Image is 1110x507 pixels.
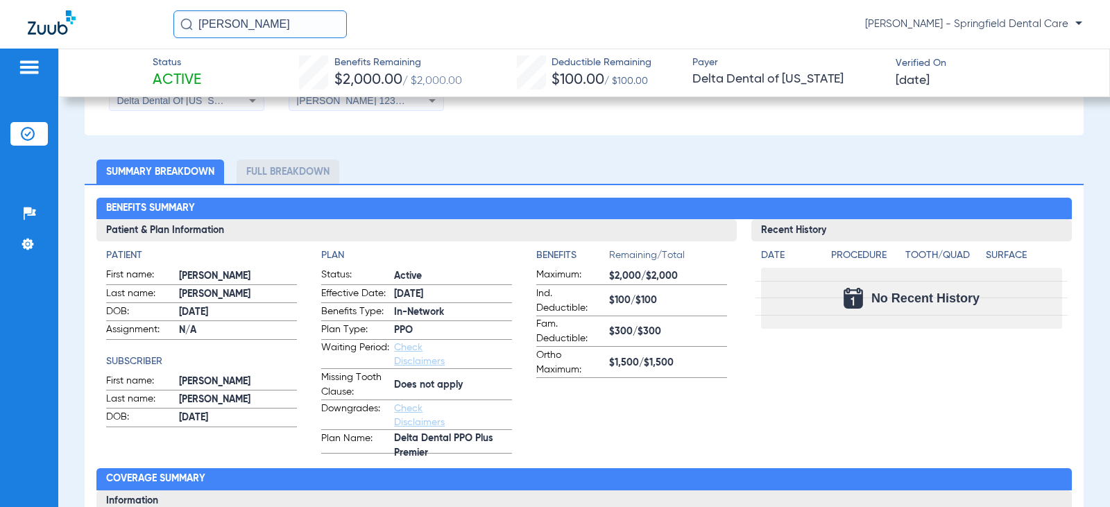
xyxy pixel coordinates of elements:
[106,410,174,427] span: DOB:
[536,248,609,268] app-breakdown-title: Benefits
[986,248,1061,263] h4: Surface
[106,323,174,339] span: Assignment:
[179,411,297,425] span: [DATE]
[106,374,174,390] span: First name:
[96,468,1071,490] h2: Coverage Summary
[536,268,604,284] span: Maximum:
[761,248,819,263] h4: Date
[106,392,174,409] span: Last name:
[402,76,462,87] span: / $2,000.00
[536,286,604,316] span: Ind. Deductible:
[106,304,174,321] span: DOB:
[96,198,1071,220] h2: Benefits Summary
[844,288,863,309] img: Calendar
[321,268,389,284] span: Status:
[905,248,981,268] app-breakdown-title: Tooth/Quad
[609,269,727,284] span: $2,000/$2,000
[394,404,445,427] a: Check Disclaimers
[321,286,389,303] span: Effective Date:
[321,248,512,263] h4: Plan
[896,56,1087,71] span: Verified On
[321,323,389,339] span: Plan Type:
[692,55,884,70] span: Payer
[153,55,201,70] span: Status
[28,10,76,35] img: Zuub Logo
[179,287,297,302] span: [PERSON_NAME]
[831,248,900,263] h4: Procedure
[321,402,389,429] span: Downgrades:
[831,248,900,268] app-breakdown-title: Procedure
[609,356,727,370] span: $1,500/$1,500
[865,17,1082,31] span: [PERSON_NAME] - Springfield Dental Care
[18,59,40,76] img: hamburger-icon
[106,268,174,284] span: First name:
[106,248,297,263] h4: Patient
[986,248,1061,268] app-breakdown-title: Surface
[536,248,609,263] h4: Benefits
[96,160,224,184] li: Summary Breakdown
[179,323,297,338] span: N/A
[536,348,604,377] span: Ortho Maximum:
[173,10,347,38] input: Search for patients
[334,55,462,70] span: Benefits Remaining
[179,375,297,389] span: [PERSON_NAME]
[609,293,727,308] span: $100/$100
[179,393,297,407] span: [PERSON_NAME]
[552,55,651,70] span: Deductible Remaining
[871,291,980,305] span: No Recent History
[321,304,389,321] span: Benefits Type:
[761,248,819,268] app-breakdown-title: Date
[536,317,604,346] span: Fam. Deductible:
[552,73,604,87] span: $100.00
[394,438,512,453] span: Delta Dental PPO Plus Premier
[153,71,201,90] span: Active
[321,341,389,368] span: Waiting Period:
[106,286,174,303] span: Last name:
[117,95,240,106] span: Delta Dental Of [US_STATE]
[394,343,445,366] a: Check Disclaimers
[692,71,884,88] span: Delta Dental of [US_STATE]
[751,219,1071,241] h3: Recent History
[394,378,512,393] span: Does not apply
[296,95,433,106] span: [PERSON_NAME] 1235410028
[321,431,389,454] span: Plan Name:
[394,287,512,302] span: [DATE]
[179,269,297,284] span: [PERSON_NAME]
[321,370,389,399] span: Missing Tooth Clause:
[609,248,727,268] span: Remaining/Total
[394,269,512,284] span: Active
[180,18,193,31] img: Search Icon
[905,248,981,263] h4: Tooth/Quad
[604,76,648,86] span: / $100.00
[106,354,297,369] h4: Subscriber
[237,160,339,184] li: Full Breakdown
[609,325,727,339] span: $300/$300
[394,323,512,338] span: PPO
[334,73,402,87] span: $2,000.00
[394,305,512,320] span: In-Network
[96,219,737,241] h3: Patient & Plan Information
[179,305,297,320] span: [DATE]
[896,72,930,89] span: [DATE]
